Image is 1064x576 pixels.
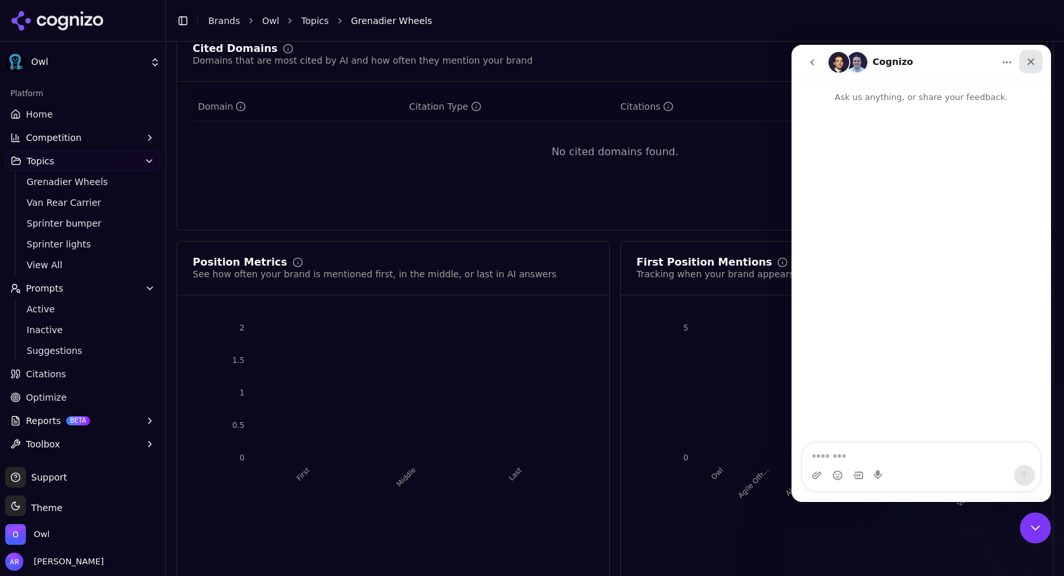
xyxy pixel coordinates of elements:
[395,466,418,488] tspan: Middle
[208,14,1028,27] nav: breadcrumb
[5,387,160,408] a: Optimize
[26,108,53,121] span: Home
[792,45,1051,502] iframe: Intercom live chat
[232,421,245,430] tspan: 0.5
[193,92,404,121] th: domain
[736,466,770,499] tspan: Agile Offr...
[5,278,160,299] button: Prompts
[34,529,49,540] span: Owl
[1020,512,1051,544] iframe: Intercom live chat
[239,388,245,397] tspan: 1
[351,14,432,27] span: Grenadier Wheels
[21,342,145,360] a: Suggestions
[66,416,90,425] span: BETA
[27,175,139,188] span: Grenadier Wheels
[193,121,1037,183] td: No cited domains found.
[239,323,245,332] tspan: 2
[208,16,240,26] a: Brands
[26,503,62,513] span: Theme
[27,323,139,336] span: Inactive
[5,410,160,431] button: ReportsBETA
[5,52,26,73] img: Owl
[21,256,145,274] a: View All
[21,194,145,212] a: Van Rear Carrier
[27,155,54,168] span: Topics
[193,54,533,67] div: Domains that are most cited by AI and how often they mention your brand
[193,92,1037,184] div: Data table
[21,235,145,253] a: Sprinter lights
[301,14,329,27] a: Topics
[26,282,64,295] span: Prompts
[404,92,616,121] th: citationTypes
[21,173,145,191] a: Grenadier Wheels
[262,14,279,27] a: Owl
[193,257,287,268] div: Position Metrics
[5,553,23,571] img: Adam Raper
[27,258,139,271] span: View All
[27,344,139,357] span: Suggestions
[21,214,145,232] a: Sprinter bumper
[683,453,688,462] tspan: 0
[26,131,82,144] span: Competition
[193,268,557,281] div: See how often your brand is mentioned first, in the middle, or last in AI answers
[27,217,139,230] span: Sprinter bumper
[5,524,26,545] img: Owl
[26,471,67,484] span: Support
[295,466,312,482] tspan: First
[198,100,246,113] div: Domain
[507,466,524,482] tspan: Last
[710,466,725,481] tspan: Owl
[636,257,772,268] div: First Position Mentions
[27,238,139,251] span: Sprinter lights
[636,268,865,281] div: Tracking when your brand appears in first position
[31,56,145,68] span: Owl
[26,391,67,404] span: Optimize
[5,524,49,545] button: Open organization switcher
[5,83,160,104] div: Platform
[21,300,145,318] a: Active
[193,44,278,54] div: Cited Domains
[409,100,481,113] div: Citation Type
[26,438,60,451] span: Toolbox
[5,104,160,125] a: Home
[683,323,688,332] tspan: 5
[5,364,160,384] a: Citations
[27,303,139,316] span: Active
[5,151,160,171] button: Topics
[27,196,139,209] span: Van Rear Carrier
[26,414,61,427] span: Reports
[21,321,145,339] a: Inactive
[26,368,66,381] span: Citations
[620,100,673,113] div: Citations
[5,434,160,455] button: Toolbox
[5,127,160,148] button: Competition
[232,356,245,365] tspan: 1.5
[615,92,827,121] th: totalCitationCount
[29,556,104,568] span: [PERSON_NAME]
[5,553,104,571] button: Open user button
[239,453,245,462] tspan: 0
